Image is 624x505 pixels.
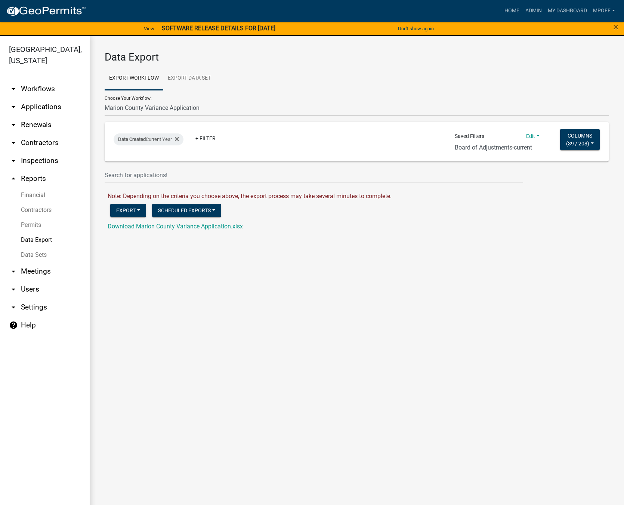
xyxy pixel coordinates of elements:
[9,138,18,147] i: arrow_drop_down
[522,4,545,18] a: Admin
[163,67,215,90] a: Export Data Set
[9,285,18,294] i: arrow_drop_down
[614,22,618,32] span: ×
[9,84,18,93] i: arrow_drop_down
[614,22,618,31] button: Close
[9,321,18,330] i: help
[9,303,18,312] i: arrow_drop_down
[189,132,222,145] a: + Filter
[105,51,609,64] h3: Data Export
[526,133,540,139] a: Edit
[501,4,522,18] a: Home
[9,120,18,129] i: arrow_drop_down
[395,22,437,35] button: Don't show again
[114,133,183,145] div: Current Year
[108,223,243,230] a: Download Marion County Variance Application.xlsx
[545,4,590,18] a: My Dashboard
[108,193,392,200] span: Note: Depending on the criteria you choose above, the export process may take several minutes to ...
[110,204,146,217] button: Export
[455,132,484,140] span: Saved Filters
[162,25,275,32] strong: SOFTWARE RELEASE DETAILS FOR [DATE]
[152,204,221,217] button: Scheduled Exports
[9,102,18,111] i: arrow_drop_down
[9,174,18,183] i: arrow_drop_up
[105,167,523,183] input: Search for applications!
[118,136,146,142] span: Date Created
[568,140,587,146] span: 39 / 208
[9,156,18,165] i: arrow_drop_down
[141,22,157,35] a: View
[105,67,163,90] a: Export Workflow
[560,129,600,150] button: Columns(39 / 208)
[590,4,618,18] a: mpoff
[9,267,18,276] i: arrow_drop_down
